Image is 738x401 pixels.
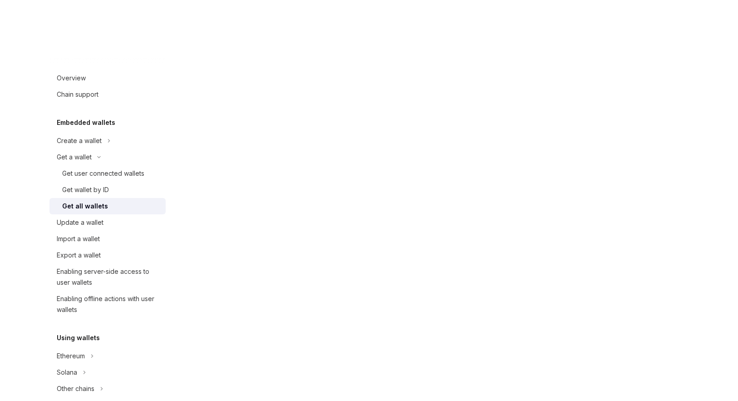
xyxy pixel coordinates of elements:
[49,86,166,103] a: Chain support
[62,184,109,195] div: Get wallet by ID
[57,89,98,100] div: Chain support
[49,70,166,86] a: Overview
[57,367,77,378] div: Solana
[62,168,144,179] div: Get user connected wallets
[57,351,85,361] div: Ethereum
[57,383,94,394] div: Other chains
[49,247,166,263] a: Export a wallet
[49,165,166,182] a: Get user connected wallets
[57,117,115,128] h5: Embedded wallets
[57,135,102,146] div: Create a wallet
[57,266,160,288] div: Enabling server-side access to user wallets
[49,263,166,291] a: Enabling server-side access to user wallets
[62,201,108,212] div: Get all wallets
[57,73,86,84] div: Overview
[57,233,100,244] div: Import a wallet
[49,291,166,318] a: Enabling offline actions with user wallets
[57,332,100,343] h5: Using wallets
[57,293,160,315] div: Enabling offline actions with user wallets
[49,214,166,231] a: Update a wallet
[49,198,166,214] a: Get all wallets
[57,152,92,163] div: Get a wallet
[57,250,101,261] div: Export a wallet
[49,231,166,247] a: Import a wallet
[57,217,103,228] div: Update a wallet
[49,182,166,198] a: Get wallet by ID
